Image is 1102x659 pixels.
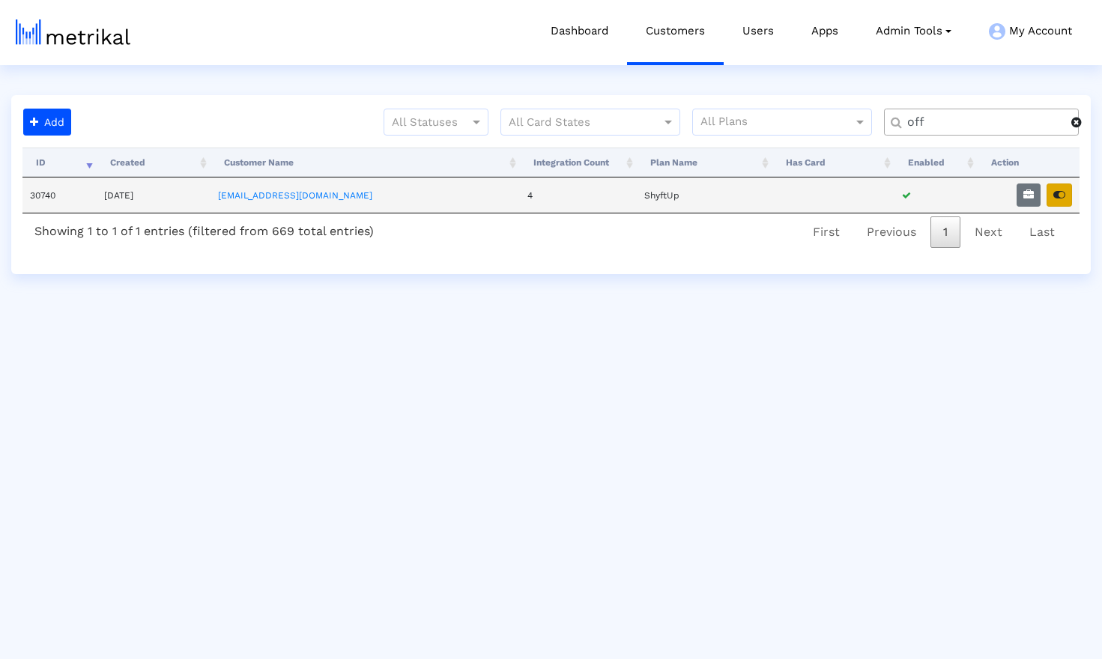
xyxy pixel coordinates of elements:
th: Plan Name: activate to sort column ascending [637,148,772,177]
img: my-account-menu-icon.png [989,23,1005,40]
a: Previous [854,216,929,248]
td: [DATE] [97,177,211,213]
a: Next [962,216,1015,248]
th: Integration Count: activate to sort column ascending [520,148,637,177]
a: 1 [930,216,960,248]
button: Add [23,109,71,136]
td: 4 [520,177,637,213]
a: First [800,216,853,248]
a: [EMAIL_ADDRESS][DOMAIN_NAME] [218,190,372,201]
th: ID: activate to sort column ascending [22,148,97,177]
img: metrical-logo-light.png [16,19,130,45]
th: Action [978,148,1080,177]
th: Customer Name: activate to sort column ascending [211,148,520,177]
div: Showing 1 to 1 of 1 entries (filtered from 669 total entries) [22,213,386,244]
input: All Plans [700,113,856,133]
input: Customer Name [897,115,1071,130]
a: Last [1017,216,1068,248]
td: ShyftUp [637,177,772,213]
th: Created: activate to sort column ascending [97,148,211,177]
th: Has Card: activate to sort column ascending [772,148,894,177]
input: All Card States [509,113,645,133]
th: Enabled: activate to sort column ascending [894,148,978,177]
td: 30740 [22,177,97,213]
